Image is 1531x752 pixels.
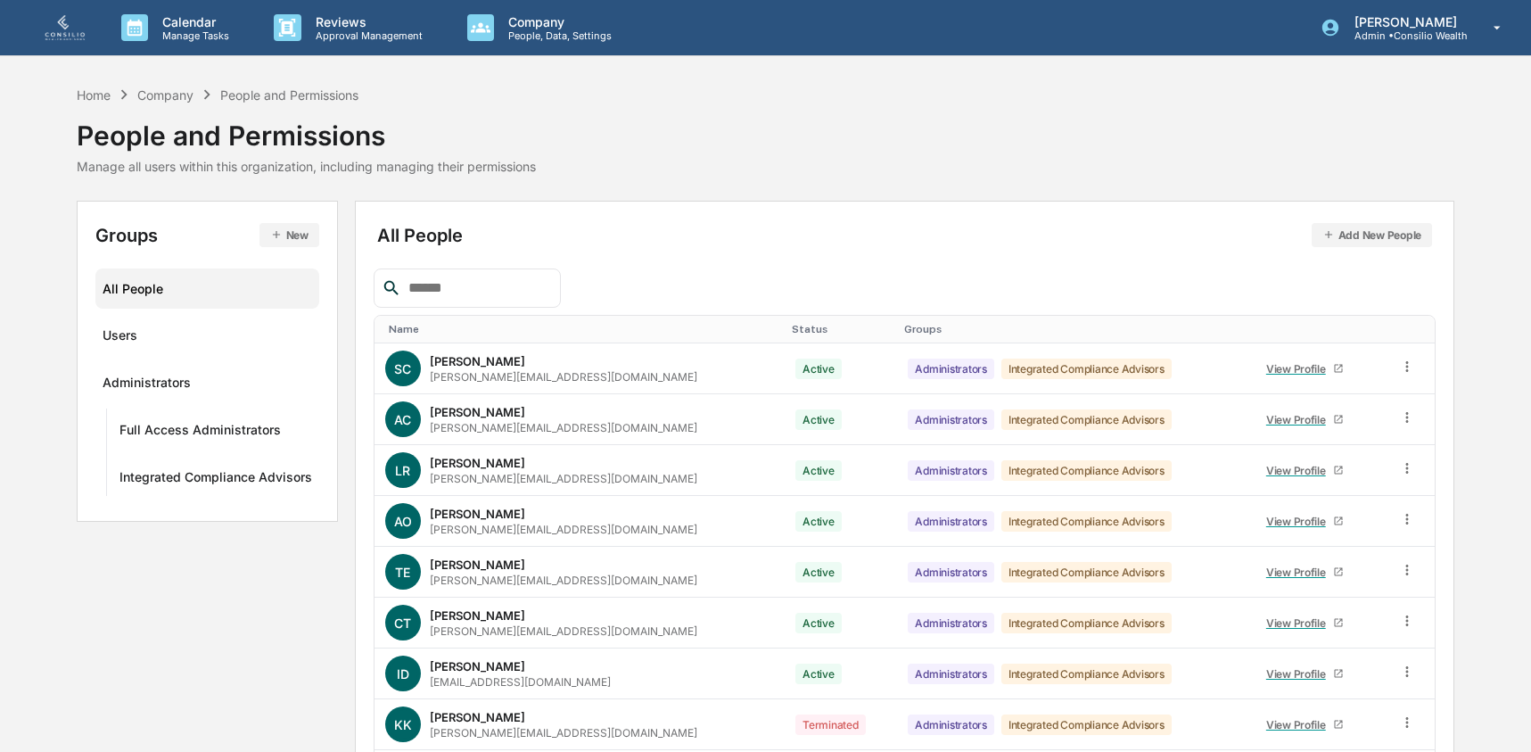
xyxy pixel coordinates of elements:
[430,675,611,689] div: [EMAIL_ADDRESS][DOMAIN_NAME]
[795,359,842,379] div: Active
[494,14,621,29] p: Company
[908,359,994,379] div: Administrators
[395,463,410,478] span: LR
[1266,667,1333,681] div: View Profile
[494,29,621,42] p: People, Data, Settings
[1001,613,1172,633] div: Integrated Compliance Advisors
[95,223,319,247] div: Groups
[1266,413,1333,426] div: View Profile
[1340,14,1468,29] p: [PERSON_NAME]
[430,574,697,587] div: [PERSON_NAME][EMAIL_ADDRESS][DOMAIN_NAME]
[1474,693,1522,741] iframe: Open customer support
[1266,515,1333,528] div: View Profile
[119,469,312,491] div: Integrated Compliance Advisors
[1001,409,1172,430] div: Integrated Compliance Advisors
[1258,508,1351,535] a: View Profile
[430,421,697,434] div: [PERSON_NAME][EMAIL_ADDRESS][DOMAIN_NAME]
[908,562,994,583] div: Administrators
[1001,664,1172,684] div: Integrated Compliance Advisors
[430,456,525,470] div: [PERSON_NAME]
[119,422,281,443] div: Full Access Administrators
[394,717,412,732] span: KK
[1403,323,1428,335] div: Toggle SortBy
[148,14,238,29] p: Calendar
[1266,718,1333,731] div: View Profile
[792,323,890,335] div: Toggle SortBy
[430,726,697,740] div: [PERSON_NAME][EMAIL_ADDRESS][DOMAIN_NAME]
[77,87,111,103] div: Home
[394,514,412,529] span: AO
[389,323,778,335] div: Toggle SortBy
[259,223,319,247] button: New
[795,511,842,532] div: Active
[1266,616,1333,630] div: View Profile
[795,409,842,430] div: Active
[430,370,697,384] div: [PERSON_NAME][EMAIL_ADDRESS][DOMAIN_NAME]
[394,412,411,427] span: AC
[908,409,994,430] div: Administrators
[1001,715,1172,735] div: Integrated Compliance Advisors
[148,29,238,42] p: Manage Tasks
[908,664,994,684] div: Administrators
[430,405,525,419] div: [PERSON_NAME]
[1001,511,1172,532] div: Integrated Compliance Advisors
[1258,355,1351,383] a: View Profile
[430,507,525,521] div: [PERSON_NAME]
[908,511,994,532] div: Administrators
[1258,660,1351,688] a: View Profile
[430,659,525,673] div: [PERSON_NAME]
[1001,562,1172,583] div: Integrated Compliance Advisors
[395,565,410,580] span: TE
[795,613,842,633] div: Active
[43,15,86,41] img: logo
[430,523,697,536] div: [PERSON_NAME][EMAIL_ADDRESS][DOMAIN_NAME]
[301,14,432,29] p: Reviews
[301,29,432,42] p: Approval Management
[1001,359,1172,379] div: Integrated Compliance Advisors
[377,223,1432,247] div: All People
[1266,464,1333,477] div: View Profile
[430,608,525,623] div: [PERSON_NAME]
[430,710,525,724] div: [PERSON_NAME]
[1258,457,1351,484] a: View Profile
[1258,711,1351,739] a: View Profile
[908,715,994,735] div: Administrators
[77,159,536,174] div: Manage all users within this organization, including managing their permissions
[908,613,994,633] div: Administrators
[1258,609,1351,637] a: View Profile
[1312,223,1433,247] button: Add New People
[137,87,193,103] div: Company
[77,105,536,152] div: People and Permissions
[1258,558,1351,586] a: View Profile
[103,375,191,396] div: Administrators
[1258,406,1351,434] a: View Profile
[908,460,994,481] div: Administrators
[795,460,842,481] div: Active
[430,558,525,572] div: [PERSON_NAME]
[1255,323,1380,335] div: Toggle SortBy
[394,361,411,376] span: SC
[103,327,137,349] div: Users
[795,664,842,684] div: Active
[1340,29,1468,42] p: Admin • Consilio Wealth
[394,616,411,631] span: CT
[904,323,1240,335] div: Toggle SortBy
[103,274,312,303] div: All People
[430,354,525,368] div: [PERSON_NAME]
[430,624,697,638] div: [PERSON_NAME][EMAIL_ADDRESS][DOMAIN_NAME]
[795,562,842,583] div: Active
[220,87,358,103] div: People and Permissions
[795,715,866,735] div: Terminated
[397,666,409,682] span: ID
[1001,460,1172,481] div: Integrated Compliance Advisors
[1266,362,1333,376] div: View Profile
[430,472,697,485] div: [PERSON_NAME][EMAIL_ADDRESS][DOMAIN_NAME]
[1266,566,1333,579] div: View Profile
